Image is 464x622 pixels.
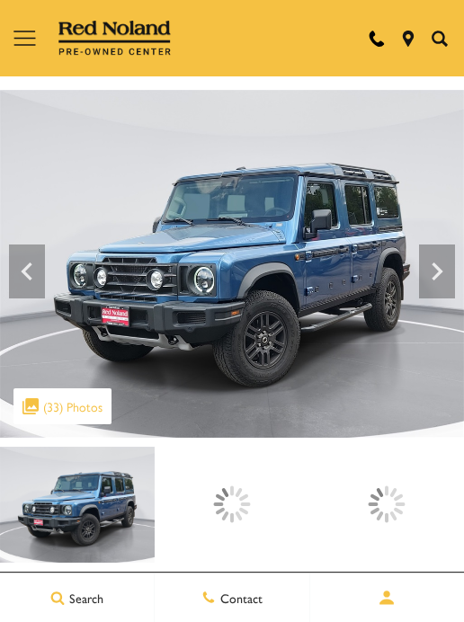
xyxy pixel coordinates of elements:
button: user-profile-menu [310,575,464,620]
a: Red Noland Pre-Owned [58,27,172,45]
span: Contact [216,589,263,607]
a: Call Red Noland Pre-Owned [369,31,385,47]
span: Search [65,589,103,607]
button: Open the inventory search [424,31,455,47]
div: (33) Photos [13,388,112,424]
img: Red Noland Pre-Owned [58,21,172,57]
